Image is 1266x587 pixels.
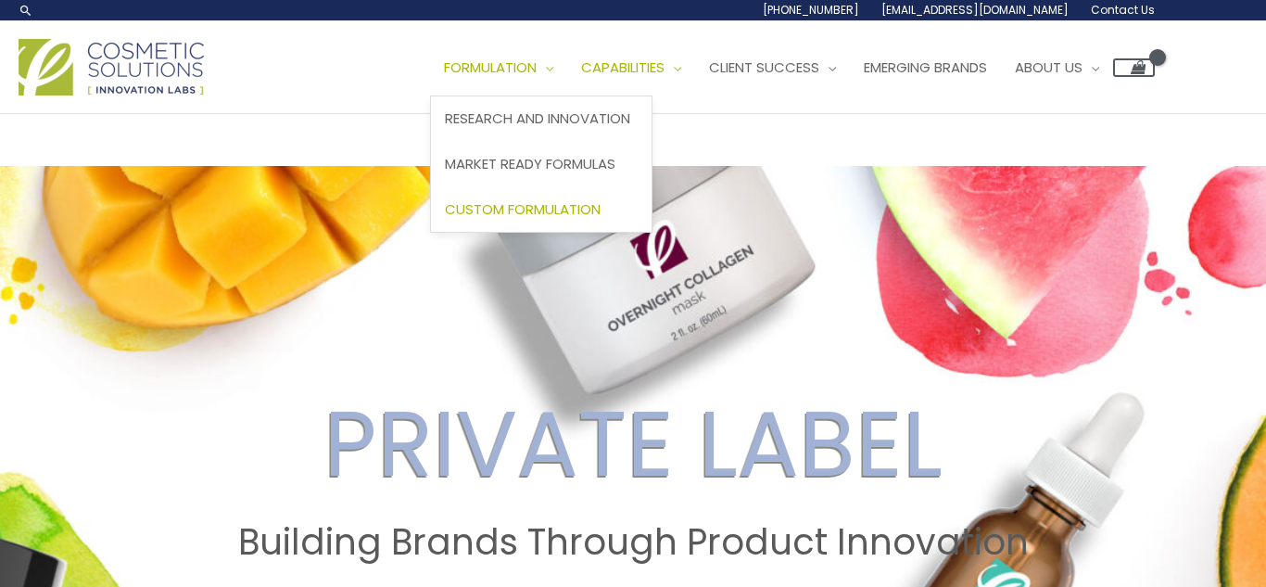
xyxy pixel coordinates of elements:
[864,57,987,77] span: Emerging Brands
[444,57,537,77] span: Formulation
[445,199,601,219] span: Custom Formulation
[445,154,615,173] span: Market Ready Formulas
[881,2,1069,18] span: [EMAIL_ADDRESS][DOMAIN_NAME]
[431,96,652,142] a: Research and Innovation
[567,40,695,96] a: Capabilities
[763,2,859,18] span: [PHONE_NUMBER]
[19,3,33,18] a: Search icon link
[850,40,1001,96] a: Emerging Brands
[445,108,630,128] span: Research and Innovation
[709,57,819,77] span: Client Success
[431,186,652,232] a: Custom Formulation
[18,389,1248,499] h2: PRIVATE LABEL
[695,40,850,96] a: Client Success
[1113,58,1155,77] a: View Shopping Cart, empty
[416,40,1155,96] nav: Site Navigation
[581,57,665,77] span: Capabilities
[1001,40,1113,96] a: About Us
[1091,2,1155,18] span: Contact Us
[18,521,1248,564] h2: Building Brands Through Product Innovation
[431,142,652,187] a: Market Ready Formulas
[19,39,204,96] img: Cosmetic Solutions Logo
[430,40,567,96] a: Formulation
[1015,57,1082,77] span: About Us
